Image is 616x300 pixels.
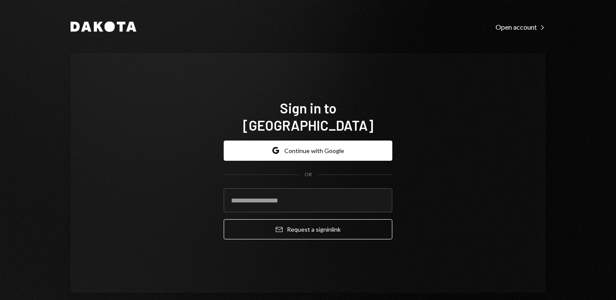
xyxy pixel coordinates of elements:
a: Open account [496,22,545,31]
div: OR [305,171,312,178]
button: Request a signinlink [224,219,392,239]
button: Continue with Google [224,141,392,161]
h1: Sign in to [GEOGRAPHIC_DATA] [224,99,392,134]
div: Open account [496,23,545,31]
